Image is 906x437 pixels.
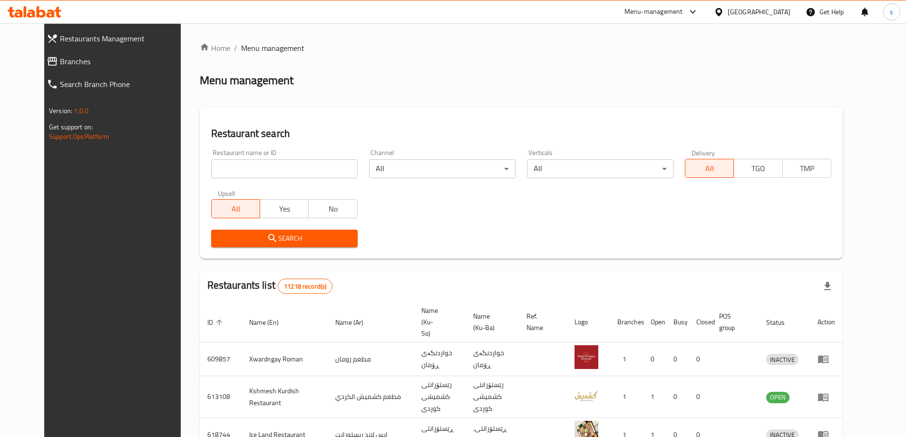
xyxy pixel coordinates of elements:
[200,42,843,54] nav: breadcrumb
[278,282,332,291] span: 11218 record(s)
[624,6,683,18] div: Menu-management
[278,279,332,294] div: Total records count
[219,233,350,244] span: Search
[890,7,893,17] span: s
[39,73,195,96] a: Search Branch Phone
[312,202,353,216] span: No
[610,302,643,342] th: Branches
[689,302,711,342] th: Closed
[766,354,799,365] span: INACTIVE
[242,376,328,418] td: Kshmesh Kurdish Restaurant
[575,383,598,407] img: Kshmesh Kurdish Restaurant
[466,376,519,418] td: رێستۆرانتی کشمیشى كوردى
[692,149,715,156] label: Delivery
[60,56,188,67] span: Branches
[610,342,643,376] td: 1
[466,342,519,376] td: خواردنگەی ڕۆمان
[328,342,414,376] td: مطعم رومان
[473,311,507,333] span: Name (Ku-Ba)
[249,317,291,328] span: Name (En)
[421,305,454,339] span: Name (Ku-So)
[39,50,195,73] a: Branches
[733,159,782,178] button: TGO
[207,317,225,328] span: ID
[211,159,358,178] input: Search for restaurant name or ID..
[369,159,516,178] div: All
[610,376,643,418] td: 1
[782,159,831,178] button: TMP
[816,275,839,298] div: Export file
[787,162,828,175] span: TMP
[264,202,305,216] span: Yes
[818,353,835,365] div: Menu
[218,190,235,196] label: Upsell
[818,391,835,403] div: Menu
[738,162,779,175] span: TGO
[215,202,256,216] span: All
[810,302,843,342] th: Action
[39,27,195,50] a: Restaurants Management
[260,199,309,218] button: Yes
[200,42,230,54] a: Home
[766,392,789,403] span: OPEN
[643,376,666,418] td: 1
[689,376,711,418] td: 0
[666,376,689,418] td: 0
[234,42,237,54] li: /
[308,199,357,218] button: No
[689,162,730,175] span: All
[211,230,358,247] button: Search
[74,105,88,117] span: 1.0.0
[526,311,555,333] span: Ref. Name
[335,317,376,328] span: Name (Ar)
[414,376,466,418] td: رێستۆرانتی کشمیشى كوردى
[242,342,328,376] td: Xwardngay Roman
[49,130,109,143] a: Support.OpsPlatform
[643,302,666,342] th: Open
[241,42,304,54] span: Menu management
[49,121,93,133] span: Get support on:
[414,342,466,376] td: خواردنگەی ڕۆمان
[60,78,188,90] span: Search Branch Phone
[200,376,242,418] td: 613108
[567,302,610,342] th: Logo
[666,342,689,376] td: 0
[685,159,734,178] button: All
[211,199,260,218] button: All
[575,345,598,369] img: Xwardngay Roman
[49,105,72,117] span: Version:
[527,159,673,178] div: All
[60,33,188,44] span: Restaurants Management
[211,126,831,141] h2: Restaurant search
[766,317,797,328] span: Status
[207,278,333,294] h2: Restaurants list
[643,342,666,376] td: 0
[728,7,790,17] div: [GEOGRAPHIC_DATA]
[328,376,414,418] td: مطعم كشميش الكردي
[200,73,293,88] h2: Menu management
[666,302,689,342] th: Busy
[719,311,747,333] span: POS group
[689,342,711,376] td: 0
[200,342,242,376] td: 609857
